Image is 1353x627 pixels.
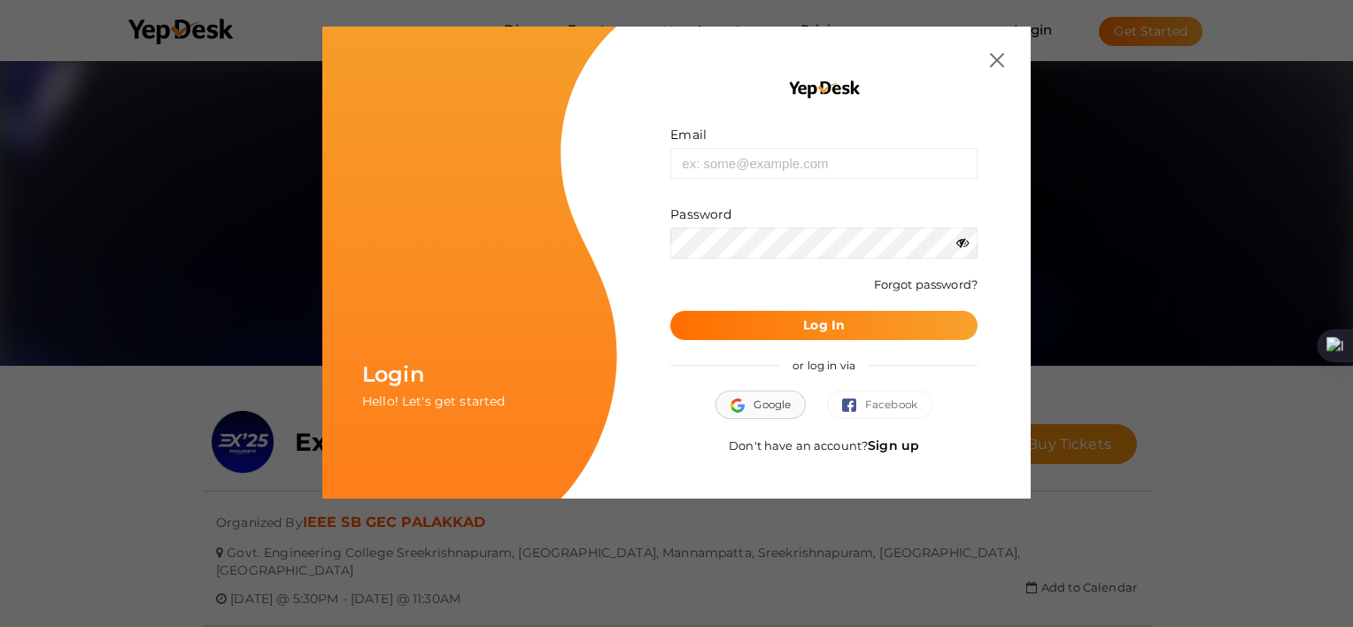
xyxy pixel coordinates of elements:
img: close.svg [990,53,1004,67]
b: Log In [803,317,845,333]
label: Email [670,126,707,143]
span: Login [362,361,424,387]
span: Facebook [842,396,917,414]
label: Password [670,205,731,223]
span: Hello! Let's get started [362,393,505,409]
img: YEP_black_cropped.png [787,80,861,99]
input: ex: some@example.com [670,148,978,179]
span: or log in via [779,345,869,385]
img: facebook.svg [842,399,865,413]
a: Forgot password? [874,277,978,291]
button: Google [715,391,806,419]
span: Don't have an account? [729,438,919,453]
button: Facebook [827,391,932,419]
a: Sign up [868,437,919,453]
span: Google [731,396,791,414]
button: Log In [670,311,978,340]
img: google.svg [731,399,754,413]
